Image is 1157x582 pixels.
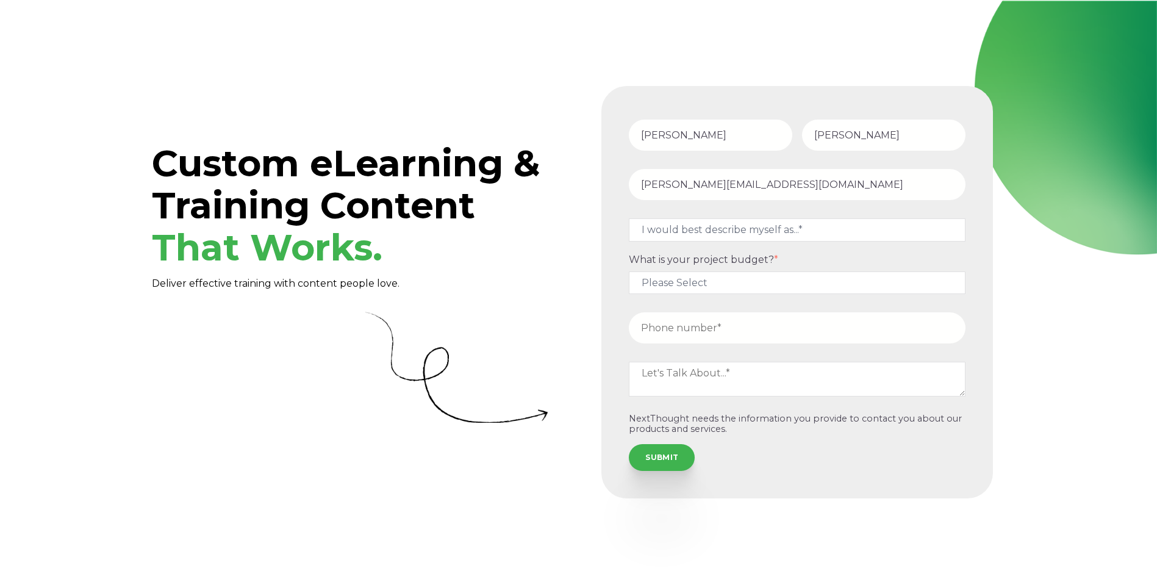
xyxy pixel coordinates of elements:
input: SUBMIT [629,444,695,471]
input: First Name* [629,120,792,151]
input: Last Name* [802,120,965,151]
span: What is your project budget? [629,254,774,265]
input: Phone number* [629,312,965,343]
span: That Works. [152,225,382,270]
span: Custom eLearning & Training Content [152,141,540,270]
p: NextThought needs the information you provide to contact you about our products and services. [629,414,965,435]
input: Email Address* [629,169,965,200]
span: Deliver effective training with content people love. [152,278,399,289]
img: Curly Arrow [365,311,548,423]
